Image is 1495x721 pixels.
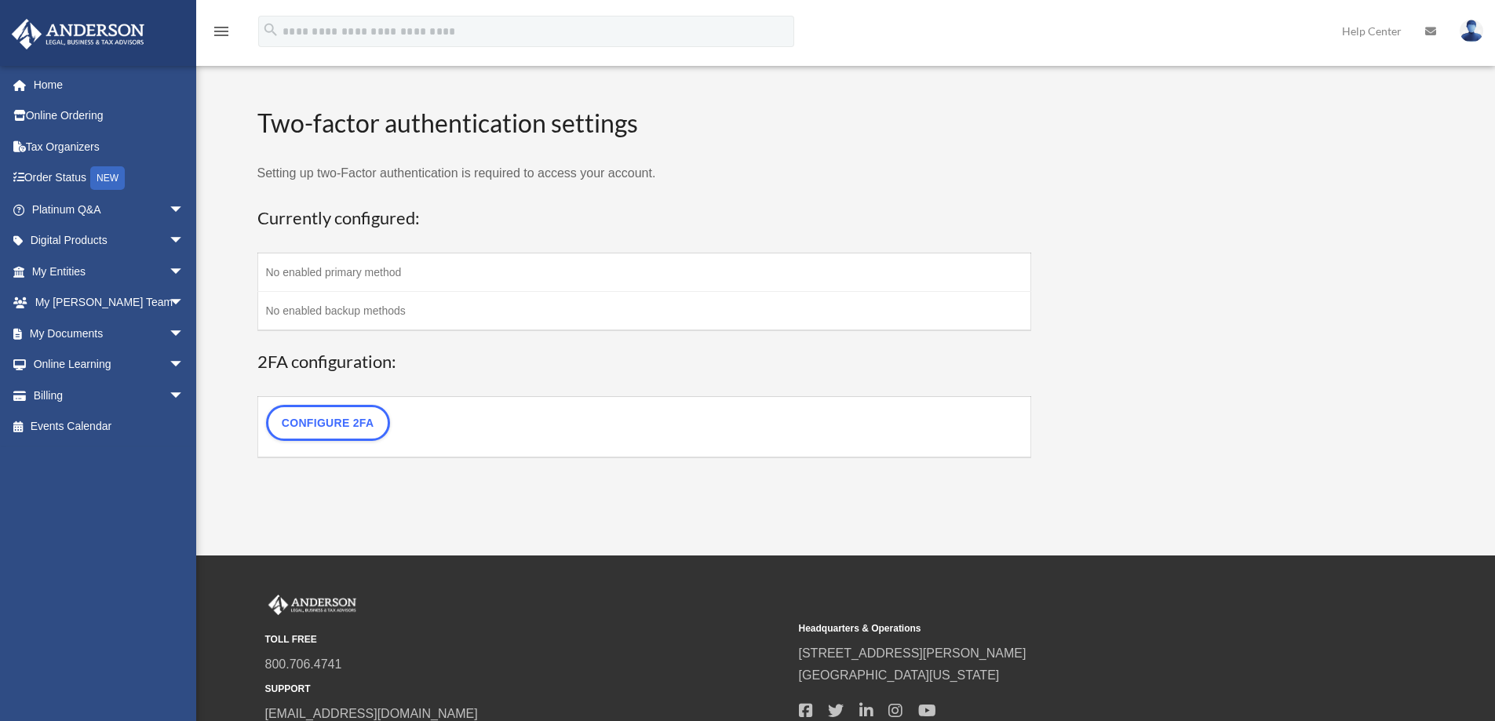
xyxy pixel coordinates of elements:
[257,350,1032,374] h3: 2FA configuration:
[265,632,788,648] small: TOLL FREE
[11,131,208,162] a: Tax Organizers
[11,225,208,257] a: Digital Productsarrow_drop_down
[265,707,478,720] a: [EMAIL_ADDRESS][DOMAIN_NAME]
[257,206,1032,231] h3: Currently configured:
[11,318,208,349] a: My Documentsarrow_drop_down
[799,668,1000,682] a: [GEOGRAPHIC_DATA][US_STATE]
[257,253,1031,292] td: No enabled primary method
[1460,20,1483,42] img: User Pic
[11,287,208,319] a: My [PERSON_NAME] Teamarrow_drop_down
[257,292,1031,331] td: No enabled backup methods
[212,22,231,41] i: menu
[11,411,208,442] a: Events Calendar
[169,287,200,319] span: arrow_drop_down
[169,318,200,350] span: arrow_drop_down
[169,194,200,226] span: arrow_drop_down
[11,69,208,100] a: Home
[169,225,200,257] span: arrow_drop_down
[265,681,788,697] small: SUPPORT
[169,349,200,381] span: arrow_drop_down
[11,162,208,195] a: Order StatusNEW
[265,657,342,671] a: 800.706.4741
[265,595,359,615] img: Anderson Advisors Platinum Portal
[257,106,1032,141] h2: Two-factor authentication settings
[799,621,1322,637] small: Headquarters & Operations
[262,21,279,38] i: search
[169,380,200,412] span: arrow_drop_down
[90,166,125,190] div: NEW
[11,256,208,287] a: My Entitiesarrow_drop_down
[212,27,231,41] a: menu
[11,194,208,225] a: Platinum Q&Aarrow_drop_down
[11,100,208,132] a: Online Ordering
[799,646,1026,660] a: [STREET_ADDRESS][PERSON_NAME]
[11,349,208,381] a: Online Learningarrow_drop_down
[169,256,200,288] span: arrow_drop_down
[257,162,1032,184] p: Setting up two-Factor authentication is required to access your account.
[11,380,208,411] a: Billingarrow_drop_down
[7,19,149,49] img: Anderson Advisors Platinum Portal
[266,405,390,441] a: Configure 2FA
